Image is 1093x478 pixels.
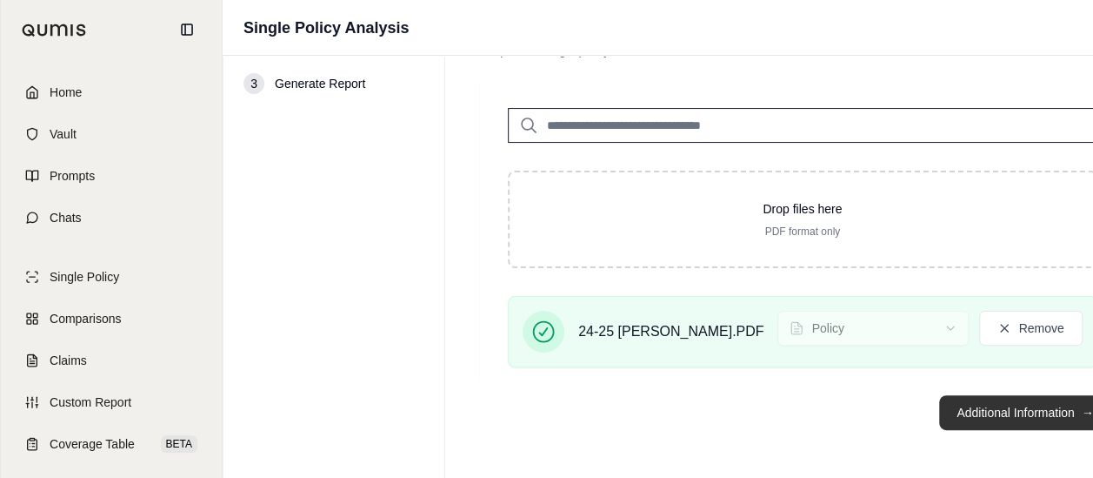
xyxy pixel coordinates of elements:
[537,200,1068,218] p: Drop files here
[11,300,211,338] a: Comparisons
[50,310,121,327] span: Comparisons
[11,425,211,463] a: Coverage TableBETA
[50,394,131,411] span: Custom Report
[11,383,211,421] a: Custom Report
[11,73,211,111] a: Home
[173,16,201,44] button: Collapse sidebar
[50,352,87,369] span: Claims
[979,311,1082,346] button: Remove
[11,157,211,195] a: Prompts
[578,321,763,342] span: 24-25 [PERSON_NAME].PDF
[243,73,264,94] div: 3
[50,167,95,185] span: Prompts
[50,209,82,226] span: Chats
[11,341,211,380] a: Claims
[275,75,365,92] span: Generate Report
[50,268,119,286] span: Single Policy
[11,258,211,296] a: Single Policy
[11,199,211,237] a: Chats
[161,435,197,453] span: BETA
[50,125,77,143] span: Vault
[22,24,87,37] img: Qumis Logo
[50,84,82,101] span: Home
[537,225,1068,239] p: PDF format only
[11,115,211,153] a: Vault
[243,16,409,40] h1: Single Policy Analysis
[50,435,135,453] span: Coverage Table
